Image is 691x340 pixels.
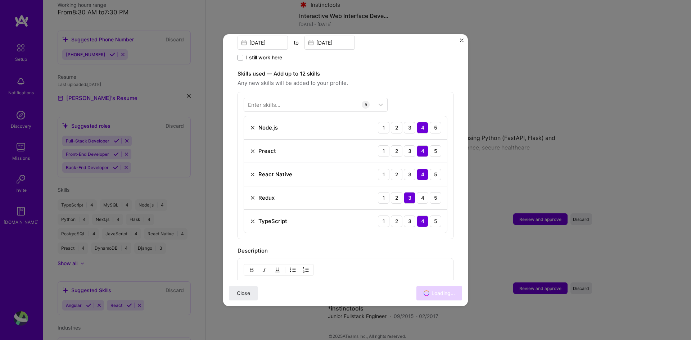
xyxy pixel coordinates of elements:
[258,217,287,225] div: TypeScript
[430,145,441,157] div: 5
[258,147,276,155] div: Preact
[391,145,402,157] div: 2
[262,267,267,273] img: Italic
[304,36,355,50] input: Date
[246,54,282,61] span: I still work here
[417,192,428,204] div: 4
[362,101,370,109] div: 5
[238,79,453,87] span: Any new skills will be added to your profile.
[294,39,299,46] div: to
[417,216,428,227] div: 4
[430,122,441,133] div: 5
[378,122,389,133] div: 1
[250,195,256,201] img: Remove
[378,169,389,180] div: 1
[404,192,415,204] div: 3
[404,122,415,133] div: 3
[258,194,275,201] div: Redux
[290,267,296,273] img: UL
[404,216,415,227] div: 3
[250,125,256,131] img: Remove
[238,36,288,50] input: Date
[238,69,453,78] label: Skills used — Add up to 12 skills
[404,145,415,157] div: 3
[229,286,258,300] button: Close
[250,148,256,154] img: Remove
[238,247,268,254] label: Description
[258,124,278,131] div: Node.js
[430,216,441,227] div: 5
[430,169,441,180] div: 5
[378,216,389,227] div: 1
[391,122,402,133] div: 2
[391,216,402,227] div: 2
[417,145,428,157] div: 4
[275,267,280,273] img: Underline
[391,169,402,180] div: 2
[258,171,292,178] div: React Native
[378,145,389,157] div: 1
[248,101,280,108] div: Enter skills...
[417,122,428,133] div: 4
[250,172,256,177] img: Remove
[249,267,254,273] img: Bold
[404,169,415,180] div: 3
[460,38,464,46] button: Close
[237,289,250,296] span: Close
[303,267,309,273] img: OL
[430,192,441,204] div: 5
[250,218,256,224] img: Remove
[391,192,402,204] div: 2
[417,169,428,180] div: 4
[378,192,389,204] div: 1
